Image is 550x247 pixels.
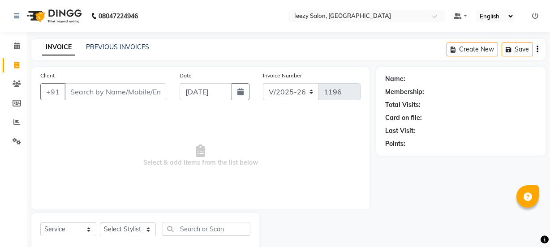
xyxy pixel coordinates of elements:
div: Total Visits: [385,100,421,110]
a: PREVIOUS INVOICES [86,43,149,51]
button: +91 [40,83,65,100]
img: logo [23,4,84,29]
div: Points: [385,139,405,149]
div: Membership: [385,87,424,97]
b: 08047224946 [99,4,138,29]
button: Create New [447,43,498,56]
input: Search or Scan [163,222,250,236]
div: Name: [385,74,405,84]
a: INVOICE [42,39,75,55]
input: Search by Name/Mobile/Email/Code [64,83,166,100]
div: Card on file: [385,113,422,123]
label: Client [40,72,55,80]
iframe: chat widget [512,211,541,238]
span: Select & add items from the list below [40,111,361,200]
label: Invoice Number [263,72,302,80]
button: Save [502,43,533,56]
label: Date [180,72,192,80]
div: Last Visit: [385,126,415,136]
